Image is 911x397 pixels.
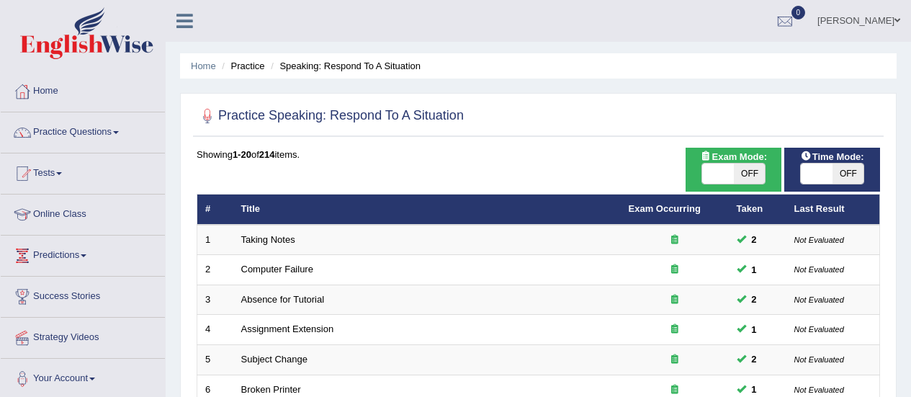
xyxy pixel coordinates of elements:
[794,325,844,334] small: Not Evaluated
[233,149,251,160] b: 1-20
[746,292,763,307] span: You can still take this question
[686,148,781,192] div: Show exams occurring in exams
[629,323,721,336] div: Exam occurring question
[191,61,216,71] a: Home
[197,148,880,161] div: Showing of items.
[629,203,701,214] a: Exam Occurring
[786,195,880,225] th: Last Result
[833,164,864,184] span: OFF
[729,195,786,225] th: Taken
[241,384,301,395] a: Broken Printer
[259,149,275,160] b: 214
[233,195,621,225] th: Title
[746,382,763,397] span: You can still take this question
[629,293,721,307] div: Exam occurring question
[241,294,325,305] a: Absence for Tutorial
[1,112,165,148] a: Practice Questions
[241,234,295,245] a: Taking Notes
[197,315,233,345] td: 4
[791,6,806,19] span: 0
[794,385,844,394] small: Not Evaluated
[1,359,165,395] a: Your Account
[746,322,763,337] span: You can still take this question
[794,295,844,304] small: Not Evaluated
[1,71,165,107] a: Home
[197,195,233,225] th: #
[197,105,464,127] h2: Practice Speaking: Respond To A Situation
[197,285,233,315] td: 3
[197,345,233,375] td: 5
[794,355,844,364] small: Not Evaluated
[629,353,721,367] div: Exam occurring question
[1,318,165,354] a: Strategy Videos
[241,264,313,275] a: Computer Failure
[218,59,264,73] li: Practice
[794,236,844,244] small: Not Evaluated
[794,265,844,274] small: Not Evaluated
[267,59,421,73] li: Speaking: Respond To A Situation
[197,225,233,255] td: 1
[629,263,721,277] div: Exam occurring question
[241,354,308,365] a: Subject Change
[629,383,721,397] div: Exam occurring question
[1,277,165,313] a: Success Stories
[1,195,165,231] a: Online Class
[695,149,773,164] span: Exam Mode:
[1,153,165,189] a: Tests
[746,232,763,247] span: You can still take this question
[746,352,763,367] span: You can still take this question
[795,149,870,164] span: Time Mode:
[197,255,233,285] td: 2
[1,236,165,272] a: Predictions
[241,324,334,334] a: Assignment Extension
[734,164,766,184] span: OFF
[629,233,721,247] div: Exam occurring question
[746,262,763,277] span: You can still take this question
